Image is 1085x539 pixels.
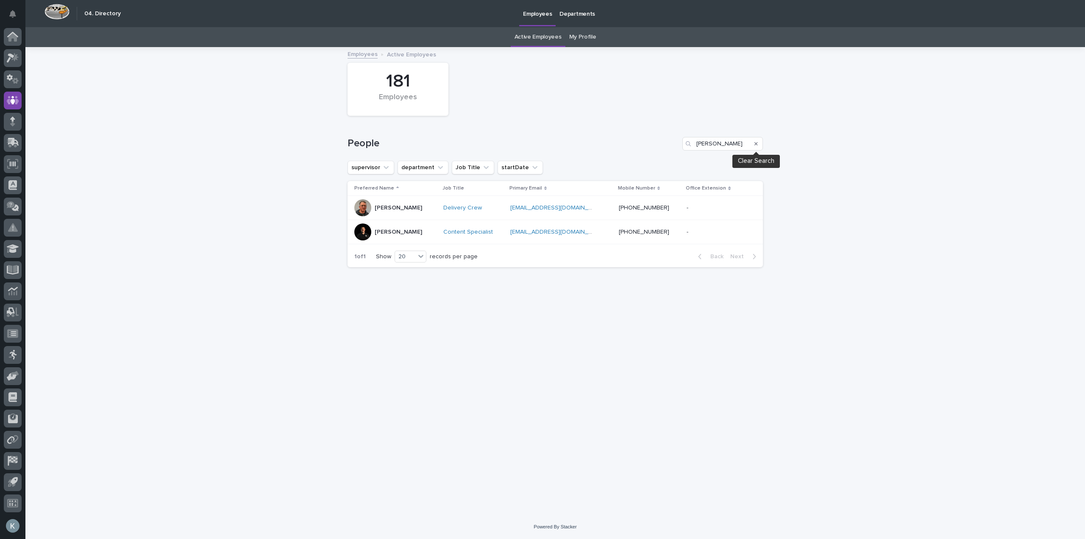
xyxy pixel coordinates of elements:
[348,246,373,267] p: 1 of 1
[375,229,422,236] p: [PERSON_NAME]
[348,196,763,220] tr: [PERSON_NAME]Delivery Crew [EMAIL_ADDRESS][DOMAIN_NAME] [PHONE_NUMBER]--
[442,184,464,193] p: Job Title
[398,161,448,174] button: department
[348,161,394,174] button: supervisor
[619,229,669,235] a: [PHONE_NUMBER]
[510,205,606,211] a: [EMAIL_ADDRESS][DOMAIN_NAME]
[375,204,422,212] p: [PERSON_NAME]
[691,253,727,260] button: Back
[515,27,562,47] a: Active Employees
[395,252,415,261] div: 20
[618,184,655,193] p: Mobile Number
[510,229,606,235] a: [EMAIL_ADDRESS][DOMAIN_NAME]
[354,184,394,193] p: Preferred Name
[687,203,690,212] p: -
[619,205,669,211] a: [PHONE_NUMBER]
[687,227,690,236] p: -
[45,4,70,20] img: Workspace Logo
[730,254,749,260] span: Next
[4,5,22,23] button: Notifications
[509,184,542,193] p: Primary Email
[11,10,22,24] div: Notifications
[686,184,726,193] p: Office Extension
[452,161,494,174] button: Job Title
[443,229,493,236] a: Content Specialist
[84,10,121,17] h2: 04. Directory
[4,517,22,535] button: users-avatar
[348,49,378,59] a: Employees
[443,204,482,212] a: Delivery Crew
[376,253,391,260] p: Show
[362,93,434,111] div: Employees
[705,254,723,260] span: Back
[430,253,478,260] p: records per page
[362,71,434,92] div: 181
[348,220,763,244] tr: [PERSON_NAME]Content Specialist [EMAIL_ADDRESS][DOMAIN_NAME] [PHONE_NUMBER]--
[534,524,576,529] a: Powered By Stacker
[569,27,596,47] a: My Profile
[348,137,679,150] h1: People
[682,137,763,151] input: Search
[498,161,543,174] button: startDate
[727,253,763,260] button: Next
[387,49,436,59] p: Active Employees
